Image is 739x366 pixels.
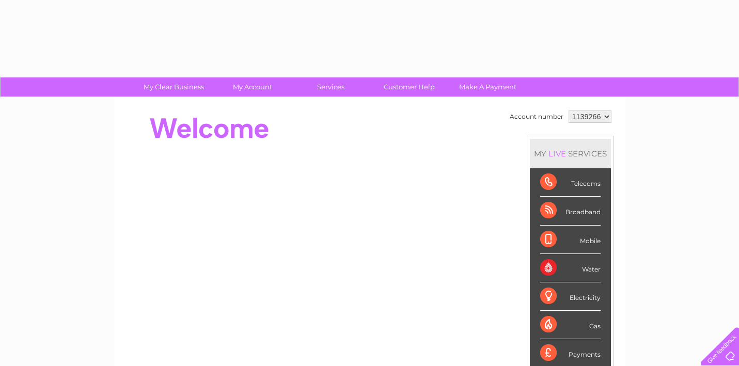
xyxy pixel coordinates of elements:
a: Customer Help [367,77,452,97]
a: My Clear Business [131,77,216,97]
div: Telecoms [540,168,601,197]
div: Water [540,254,601,282]
a: Make A Payment [445,77,530,97]
div: Broadband [540,197,601,225]
a: My Account [210,77,295,97]
div: Electricity [540,282,601,311]
td: Account number [507,108,566,125]
div: Gas [540,311,601,339]
div: Mobile [540,226,601,254]
div: MY SERVICES [530,139,611,168]
a: Services [288,77,373,97]
div: LIVE [546,149,568,158]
